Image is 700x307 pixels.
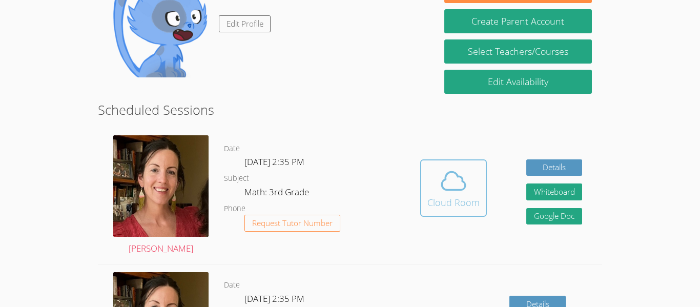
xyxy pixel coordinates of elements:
[244,293,304,304] span: [DATE] 2:35 PM
[444,9,592,33] button: Create Parent Account
[444,39,592,64] a: Select Teachers/Courses
[224,142,240,155] dt: Date
[252,219,333,227] span: Request Tutor Number
[427,195,480,210] div: Cloud Room
[526,208,583,225] a: Google Doc
[224,202,245,215] dt: Phone
[113,135,209,237] img: IMG_4957.jpeg
[224,172,249,185] dt: Subject
[98,100,602,119] h2: Scheduled Sessions
[224,279,240,292] dt: Date
[420,159,487,217] button: Cloud Room
[113,135,209,256] a: [PERSON_NAME]
[244,156,304,168] span: [DATE] 2:35 PM
[526,183,583,200] button: Whiteboard
[244,215,340,232] button: Request Tutor Number
[219,15,271,32] a: Edit Profile
[244,185,311,202] dd: Math: 3rd Grade
[526,159,583,176] a: Details
[444,70,592,94] a: Edit Availability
